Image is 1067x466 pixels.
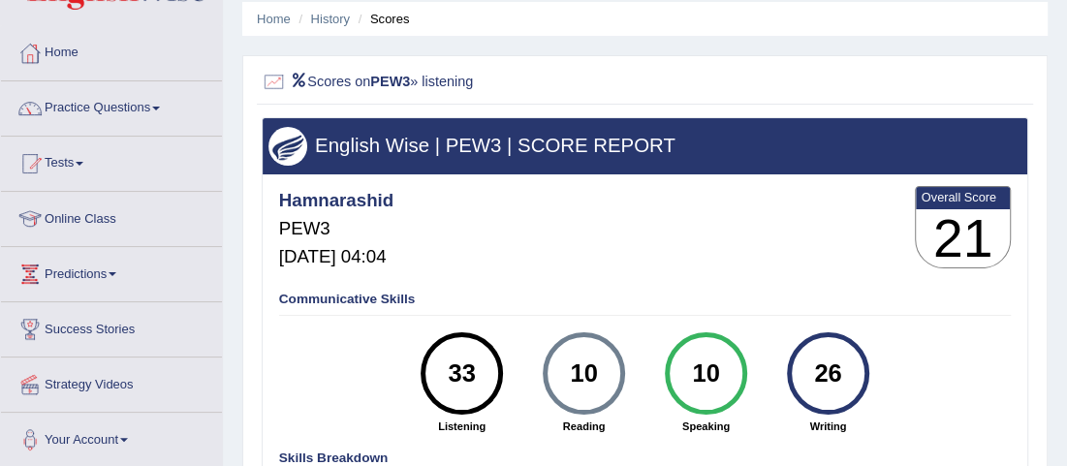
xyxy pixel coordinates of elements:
[279,451,1012,466] h4: Skills Breakdown
[653,419,759,434] strong: Speaking
[279,191,393,211] h4: Hamnarashid
[268,127,307,166] img: wings.png
[262,70,737,95] h2: Scores on » listening
[553,339,613,409] div: 10
[798,339,858,409] div: 26
[431,339,491,409] div: 33
[1,302,222,351] a: Success Stories
[409,419,515,434] strong: Listening
[1,247,222,295] a: Predictions
[916,209,1011,268] h3: 21
[675,339,736,409] div: 10
[922,190,1005,204] b: Overall Score
[279,219,393,239] h5: PEW3
[257,12,291,26] a: Home
[1,81,222,130] a: Practice Questions
[1,137,222,185] a: Tests
[279,293,1012,307] h4: Communicative Skills
[311,12,350,26] a: History
[1,357,222,406] a: Strategy Videos
[775,419,881,434] strong: Writing
[370,73,410,88] b: PEW3
[1,413,222,461] a: Your Account
[279,247,393,267] h5: [DATE] 04:04
[531,419,637,434] strong: Reading
[354,10,410,28] li: Scores
[1,192,222,240] a: Online Class
[1,26,222,75] a: Home
[268,135,1020,156] h3: English Wise | PEW3 | SCORE REPORT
